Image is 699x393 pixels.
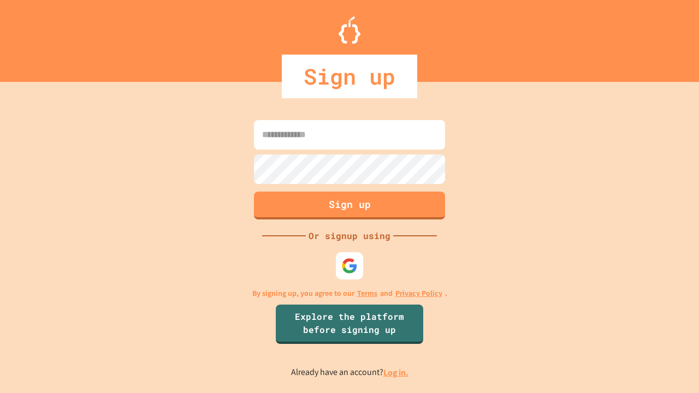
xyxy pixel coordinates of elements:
[357,288,377,299] a: Terms
[282,55,417,98] div: Sign up
[306,229,393,242] div: Or signup using
[339,16,360,44] img: Logo.svg
[383,367,408,378] a: Log in.
[291,366,408,379] p: Already have an account?
[395,288,442,299] a: Privacy Policy
[341,258,358,274] img: google-icon.svg
[254,192,445,219] button: Sign up
[276,305,423,344] a: Explore the platform before signing up
[252,288,447,299] p: By signing up, you agree to our and .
